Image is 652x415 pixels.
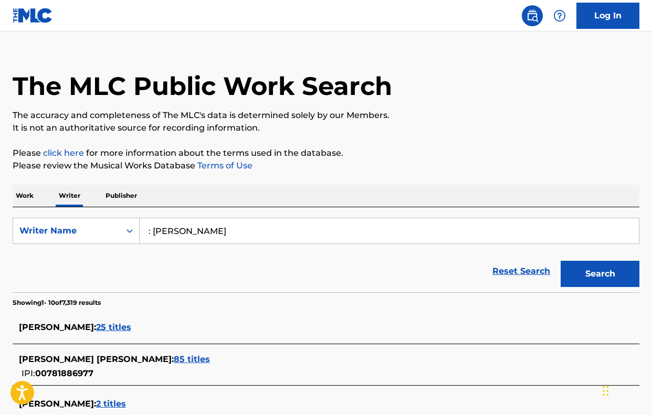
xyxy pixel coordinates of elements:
p: The accuracy and completeness of The MLC's data is determined solely by our Members. [13,109,639,122]
span: [PERSON_NAME] : [19,322,96,332]
div: Help [549,5,570,26]
div: Drag [603,375,609,407]
p: Please review the Musical Works Database [13,159,639,172]
span: IPI: [22,368,35,378]
p: Writer [56,185,83,207]
span: 25 titles [96,322,131,332]
span: 85 titles [174,354,210,364]
span: [PERSON_NAME] [PERSON_NAME] : [19,354,174,364]
div: Writer Name [19,225,114,237]
span: 00781886977 [35,368,93,378]
span: [PERSON_NAME] : [19,399,96,409]
p: Work [13,185,37,207]
p: It is not an authoritative source for recording information. [13,122,639,134]
iframe: Chat Widget [600,365,652,415]
a: Log In [576,3,639,29]
img: search [526,9,539,22]
a: Terms of Use [195,161,253,171]
form: Search Form [13,218,639,292]
button: Search [561,261,639,287]
p: Publisher [102,185,140,207]
h1: The MLC Public Work Search [13,70,392,102]
img: help [553,9,566,22]
a: click here [43,148,84,158]
p: Please for more information about the terms used in the database. [13,147,639,159]
p: Showing 1 - 10 of 7,319 results [13,298,101,307]
a: Public Search [522,5,543,26]
img: MLC Logo [13,8,53,23]
a: Reset Search [487,260,555,283]
span: 2 titles [96,399,126,409]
